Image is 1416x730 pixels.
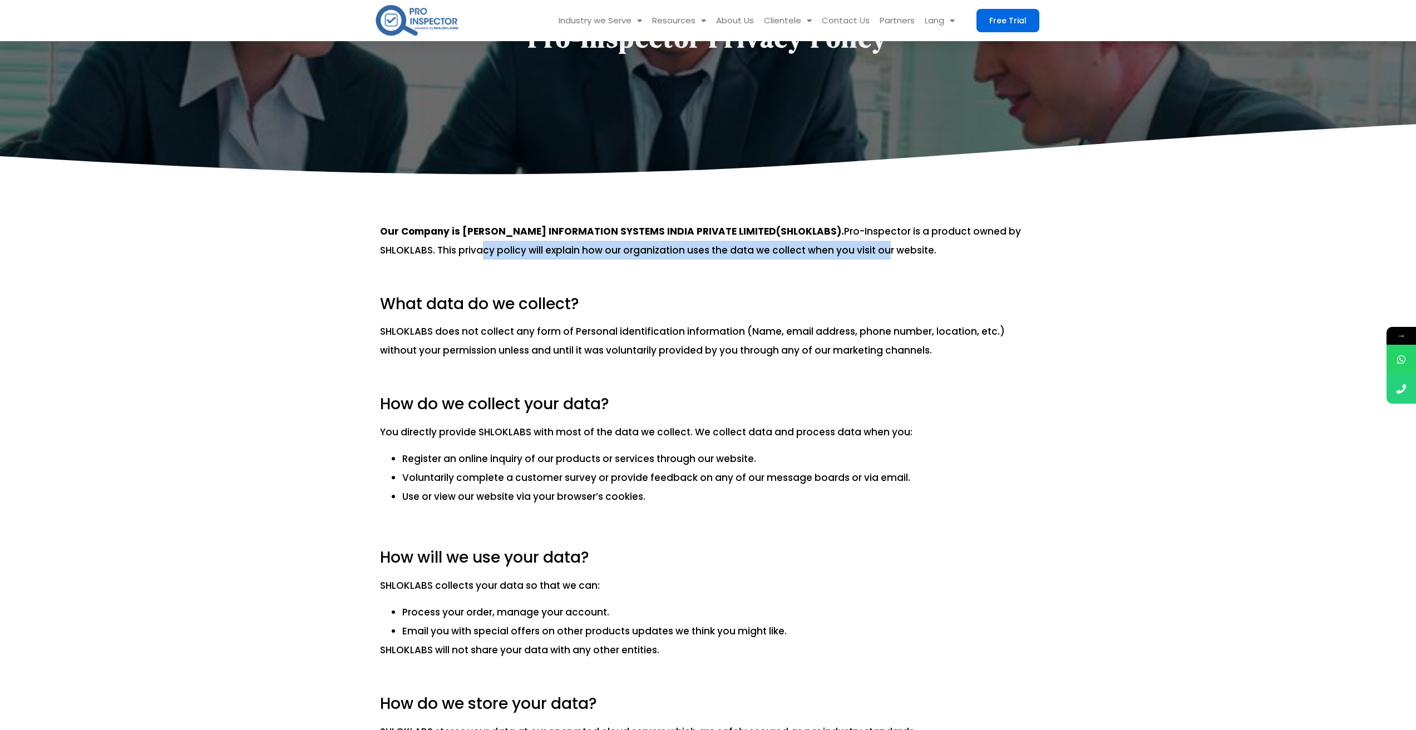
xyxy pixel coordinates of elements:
a: Free Trial [976,9,1039,32]
h3: How will we use your data? [380,548,1037,567]
p: SHLOKLABS collects your data so that we can: [380,576,1037,595]
span: → [1387,327,1416,345]
p: You directly provide SHLOKLABS with most of the data we collect. We collect data and process data... [380,423,1037,441]
h3: How do we store your data? [380,694,1037,713]
p: Pro-Inspector is a product owned by SHLOKLABS. This privacy policy will explain how our organizat... [380,222,1037,260]
p: SHLOKLABS does not collect any form of Personal identification information (Name, email address, ... [380,322,1037,360]
span: Free Trial [989,17,1027,24]
li: Use or view our website via your browser’s cookies. [402,487,1037,506]
li: Register an online inquiry of our products or services through our website. [402,449,1037,468]
h3: How do we collect your data? [380,395,1037,414]
li: Process your order, manage your account. [402,603,1037,622]
p: SHLOKLABS will not share your data with any other entities. [380,640,1037,659]
b: Our Company is [PERSON_NAME] INFORMATION SYSTEMS INDIA PRIVATE LIMITED(SHLOKLABS). [380,225,844,238]
li: Voluntarily complete a customer survey or provide feedback on any of our message boards or via em... [402,468,1037,487]
h3: What data do we collect? [380,295,1037,314]
li: Email you with special offers on other products updates we think you might like. [402,622,1037,640]
img: pro-inspector-logo [374,3,460,38]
